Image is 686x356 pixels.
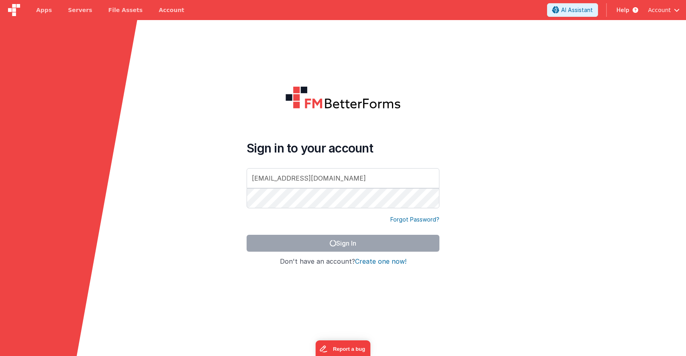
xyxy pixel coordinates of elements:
[648,6,680,14] button: Account
[247,258,439,265] h4: Don't have an account?
[390,216,439,224] a: Forgot Password?
[108,6,143,14] span: File Assets
[247,168,439,188] input: Email Address
[247,141,439,155] h4: Sign in to your account
[36,6,52,14] span: Apps
[617,6,629,14] span: Help
[355,258,406,265] button: Create one now!
[648,6,671,14] span: Account
[68,6,92,14] span: Servers
[547,3,598,17] button: AI Assistant
[247,235,439,252] button: Sign In
[561,6,593,14] span: AI Assistant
